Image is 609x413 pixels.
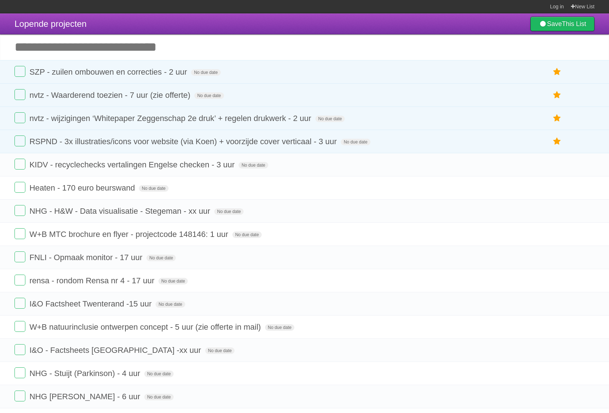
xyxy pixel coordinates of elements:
[29,183,137,192] span: Heaten - 170 euro beurswand
[14,112,25,123] label: Done
[29,114,313,123] span: nvtz - wijzigingen ‘Whitepaper Zeggenschap 2e druk’ + regelen drukwerk - 2 uur
[14,391,25,401] label: Done
[29,206,212,216] span: NHG - H&W - Data visualisatie - Stegeman - xx uur
[550,135,564,147] label: Star task
[550,112,564,124] label: Star task
[29,230,230,239] span: W+B MTC brochure en flyer - projectcode 148146: 1 uur
[14,135,25,146] label: Done
[14,298,25,309] label: Done
[29,322,263,331] span: W+B natuurinclusie ontwerpen concept - 5 uur (zie offerte in mail)
[29,67,189,76] span: SZP - zuilen ombouwen en correcties - 2 uur
[14,89,25,100] label: Done
[214,208,244,215] span: No due date
[29,392,142,401] span: NHG [PERSON_NAME] - 6 uur
[14,19,87,29] span: Lopende projecten
[139,185,168,192] span: No due date
[239,162,268,168] span: No due date
[144,371,174,377] span: No due date
[14,205,25,216] label: Done
[194,92,224,99] span: No due date
[14,344,25,355] label: Done
[29,91,192,100] span: nvtz - Waarderend toezien - 7 uur (zie offerte)
[14,251,25,262] label: Done
[530,17,594,31] a: SaveThis List
[29,137,339,146] span: RSPND - 3x illustraties/icons voor website (via Koen) + voorzijde cover verticaal - 3 uur
[29,253,144,262] span: FNLI - Opmaak monitor - 17 uur
[14,182,25,193] label: Done
[562,20,586,28] b: This List
[14,275,25,285] label: Done
[29,276,156,285] span: rensa - rondom Rensa nr 4 - 17 uur
[14,228,25,239] label: Done
[265,324,294,331] span: No due date
[156,301,185,308] span: No due date
[14,367,25,378] label: Done
[191,69,220,76] span: No due date
[29,160,236,169] span: KIDV - recyclechecks vertalingen Engelse checken - 3 uur
[29,299,153,308] span: I&O Factsheet Twenterand -15 uur
[550,89,564,101] label: Star task
[315,116,345,122] span: No due date
[146,255,176,261] span: No due date
[29,346,203,355] span: I&O - Factsheets [GEOGRAPHIC_DATA] -xx uur
[14,66,25,77] label: Done
[14,321,25,332] label: Done
[205,347,235,354] span: No due date
[14,159,25,170] label: Done
[158,278,188,284] span: No due date
[232,231,262,238] span: No due date
[550,66,564,78] label: Star task
[29,369,142,378] span: NHG - Stuijt (Parkinson) - 4 uur
[144,394,174,400] span: No due date
[341,139,370,145] span: No due date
